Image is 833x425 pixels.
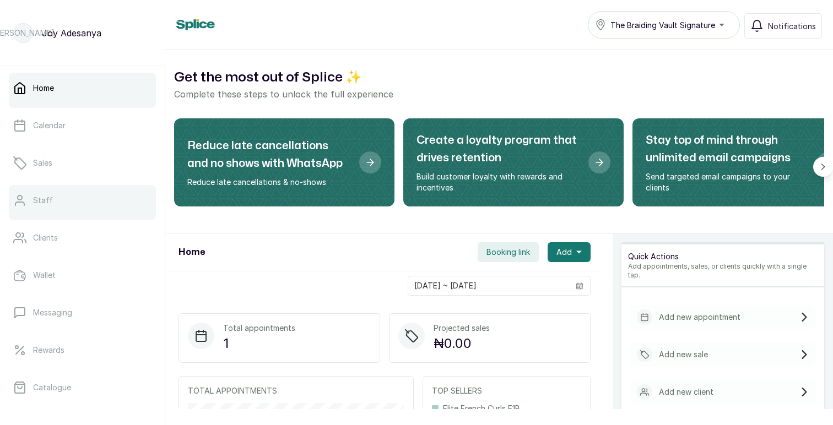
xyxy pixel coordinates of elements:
p: Clients [33,232,58,243]
p: Total appointments [223,323,295,334]
p: 1 [223,334,295,353]
p: TOTAL APPOINTMENTS [188,385,404,396]
p: Reduce late cancellations & no-shows [187,177,350,188]
p: Catalogue [33,382,71,393]
p: Staff [33,195,53,206]
p: Projected sales [434,323,490,334]
p: Quick Actions [628,251,818,262]
p: Add new sale [659,349,708,360]
a: Rewards [9,335,156,366]
span: Booking link [486,247,530,258]
a: Messaging [9,297,156,328]
div: Create a loyalty program that drives retention [403,118,624,206]
button: Booking link [478,242,539,262]
a: Wallet [9,260,156,291]
p: Elite French Curls E1B [443,403,520,414]
span: Notifications [768,20,816,32]
p: Complete these steps to unlock the full experience [174,88,824,101]
svg: calendar [576,282,583,290]
a: Sales [9,148,156,178]
span: The Braiding Vault Signature [610,19,715,31]
a: Staff [9,185,156,216]
button: Add [548,242,591,262]
h2: Create a loyalty program that drives retention [416,132,580,167]
input: Select date [408,276,569,295]
a: Clients [9,222,156,253]
p: Add new client [659,386,713,397]
p: Build customer loyalty with rewards and incentives [416,171,580,193]
p: ₦0.00 [434,334,490,353]
p: Messaging [33,307,72,318]
p: Add appointments, sales, or clients quickly with a single tap. [628,262,818,280]
p: Rewards [33,345,64,356]
h2: Get the most out of Splice ✨ [174,68,824,88]
button: The Braiding Vault Signature [588,11,740,39]
h2: Reduce late cancellations and no shows with WhatsApp [187,137,350,172]
div: Reduce late cancellations and no shows with WhatsApp [174,118,394,206]
p: Send targeted email campaigns to your clients [646,171,809,193]
button: Notifications [744,13,822,39]
h1: Home [178,246,205,259]
p: Joy Adesanya [42,26,101,40]
span: Add [556,247,572,258]
a: Calendar [9,110,156,141]
p: Sales [33,157,52,168]
p: Add new appointment [659,312,740,323]
p: Home [33,83,54,94]
p: Wallet [33,270,56,281]
a: Home [9,73,156,103]
p: TOP SELLERS [432,385,581,396]
p: Calendar [33,120,66,131]
h2: Stay top of mind through unlimited email campaigns [646,132,809,167]
a: Catalogue [9,372,156,403]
